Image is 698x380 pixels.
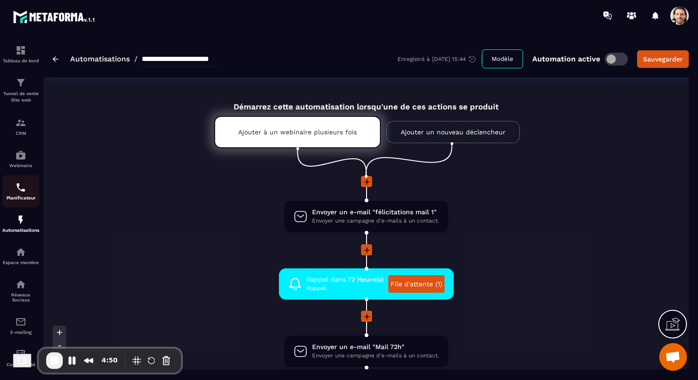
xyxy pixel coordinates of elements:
a: formationformationTunnel de vente Site web [2,70,39,110]
div: Enregistré à [397,55,482,63]
img: formation [15,77,26,88]
div: Démarrez cette automatisation lorsqu'une de ces actions se produit [191,91,541,111]
a: emailemailE-mailing [2,309,39,342]
div: Ouvrir le chat [659,343,687,371]
span: Rappel dans 72 Heure(s) [307,275,384,284]
a: schedulerschedulerPlanificateur [2,175,39,207]
p: [DATE] 15:44 [432,56,466,62]
img: formation [15,45,26,56]
span: Envoyer un e-mail "Mail 72h" [312,343,439,351]
p: Espace membre [2,260,39,265]
p: Réseaux Sociaux [2,292,39,302]
button: Modèle [482,49,523,68]
span: Rappel. [307,284,384,293]
img: automations [15,247,26,258]
a: formationformationCRM [2,110,39,143]
span: Envoyer une campagne d'e-mails à un contact. [312,217,439,225]
button: Sauvegarder [637,50,689,68]
a: accountantaccountantComptabilité [2,342,39,374]
img: logo [13,8,96,25]
img: formation [15,117,26,128]
p: Tableau de bord [2,58,39,63]
img: automations [15,150,26,161]
p: CRM [2,131,39,136]
a: formationformationTableau de bord [2,38,39,70]
a: File d'attente (1) [388,275,445,293]
p: Automatisations [2,228,39,233]
p: Automation active [532,54,600,63]
a: Automatisations [70,54,130,63]
p: Tunnel de vente Site web [2,90,39,103]
img: email [15,316,26,327]
img: social-network [15,279,26,290]
p: E-mailing [2,330,39,335]
p: Webinaire [2,163,39,168]
a: automationsautomationsAutomatisations [2,207,39,240]
a: automationsautomationsWebinaire [2,143,39,175]
img: automations [15,214,26,225]
span: / [134,54,138,63]
div: Sauvegarder [643,54,683,64]
a: social-networksocial-networkRéseaux Sociaux [2,272,39,309]
a: Ajouter un nouveau déclencheur [386,121,520,143]
img: arrow [53,56,59,62]
p: Comptabilité [2,362,39,367]
img: scheduler [15,182,26,193]
span: Envoyer un e-mail "félicitations mail 1" [312,208,439,217]
p: Ajouter à un webinaire plusieurs fois [238,128,357,136]
span: Envoyer une campagne d'e-mails à un contact. [312,351,439,360]
p: Planificateur [2,195,39,200]
a: automationsautomationsEspace membre [2,240,39,272]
